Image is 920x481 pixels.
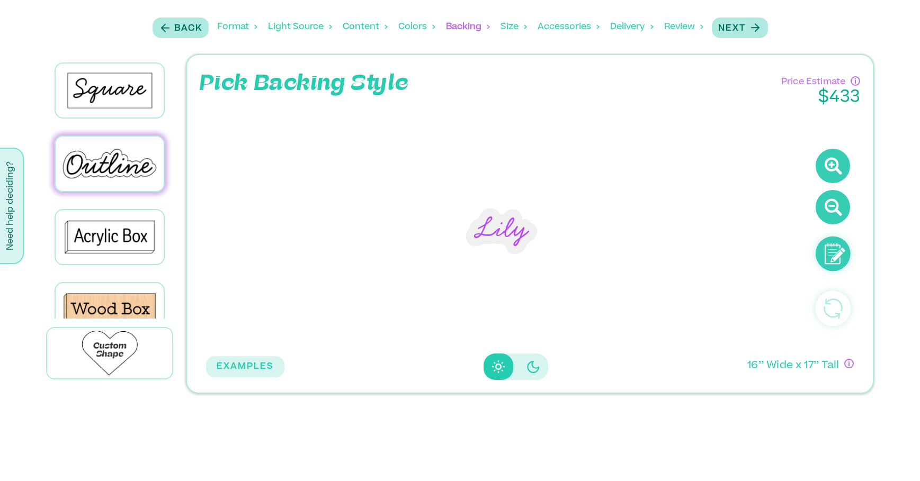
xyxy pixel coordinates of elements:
[446,11,490,43] div: Backing
[217,11,257,43] div: Format
[867,430,920,481] iframe: Chat Widget
[501,11,527,43] div: Size
[718,22,746,35] p: Next
[538,11,600,43] div: Accessories
[461,194,543,261] div: Lily
[56,63,164,117] img: Square
[200,68,408,99] p: Pick Backing Style
[174,22,202,35] p: Back
[484,353,548,380] div: Disabled elevation buttons
[56,283,164,337] img: Wood Box
[343,11,388,43] div: Content
[844,359,854,368] div: If you have questions about size, or if you can’t design exactly what you want here, no worries! ...
[712,17,768,38] button: Next
[206,356,284,377] button: EXAMPLES
[66,328,154,378] img: Heart
[56,210,164,264] img: Acrylic Box
[153,17,209,38] button: Back
[781,73,845,88] p: Price Estimate
[268,11,332,43] div: Light Source
[747,359,839,374] p: 16 ’’ Wide x 17 ’’ Tall
[781,88,860,107] p: $ 433
[56,137,164,190] img: Outline
[664,11,703,43] div: Review
[610,11,654,43] div: Delivery
[398,11,435,43] div: Colors
[851,76,860,86] div: Have questions about pricing or just need a human touch? Go through the process and submit an inq...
